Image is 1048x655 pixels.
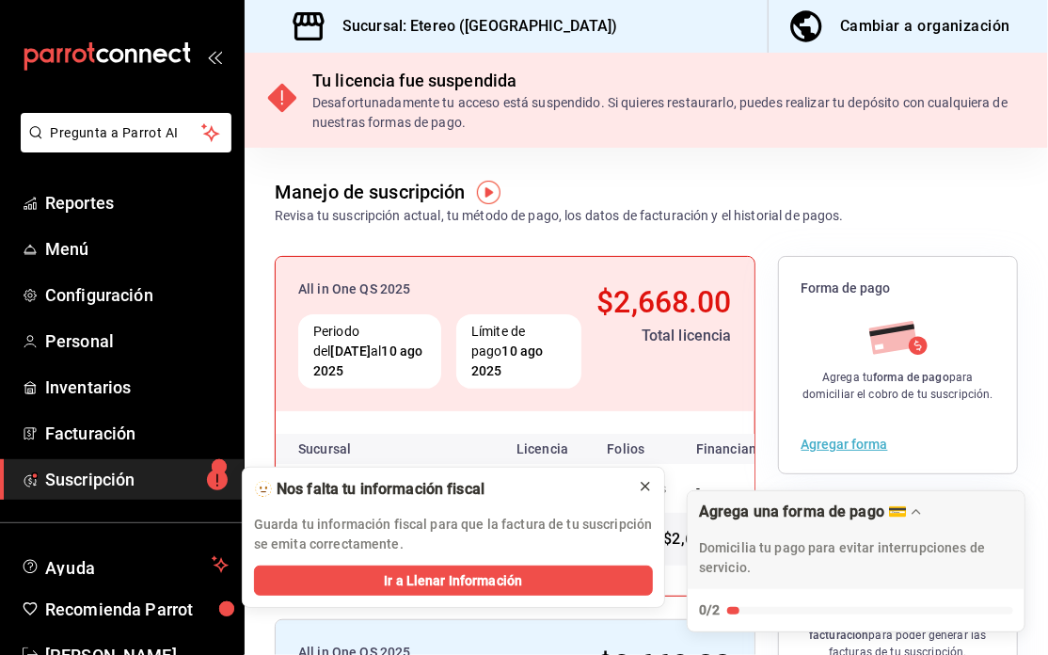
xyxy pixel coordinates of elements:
button: Agregar forma [802,438,888,451]
span: Pregunta a Parrot AI [51,123,202,143]
th: Folios [592,434,681,464]
span: Menú [45,236,229,262]
div: All in One QS 2025 [298,280,581,299]
div: 0/2 [699,600,720,620]
div: Sucursal [298,441,402,456]
p: Guarda tu información fiscal para que la factura de tu suscripción se emita correctamente. [254,515,653,554]
td: Ilimitados [592,464,681,513]
button: Expand Checklist [688,491,1024,631]
div: Drag to move checklist [688,491,1024,589]
div: Desafortunadamente tu acceso está suspendido. Si quieres restaurarlo, puedes realizar tu depósito... [312,93,1025,133]
strong: 10 ago 2025 [471,343,543,378]
button: open_drawer_menu [207,49,222,64]
div: Agrega una forma de pago 💳 [699,503,907,520]
span: Recomienda Parrot [45,597,229,622]
td: - [681,464,807,513]
a: Pregunta a Parrot AI [13,136,231,156]
div: 🫥 Nos falta tu información fiscal [254,479,623,500]
span: Inventarios [45,375,229,400]
strong: [DATE] [330,343,371,359]
strong: datos de facturación [809,612,953,642]
div: Cambiar a organización [840,13,1010,40]
span: Configuración [45,282,229,308]
strong: forma de pago [873,371,949,384]
span: Suscripción [45,467,229,492]
div: Límite de pago [456,314,581,389]
span: Ayuda [45,553,204,576]
span: Reportes [45,190,229,216]
button: Ir a Llenar Información [254,566,653,596]
span: Forma de pago [802,280,994,297]
span: Facturación [45,421,229,446]
span: Ir a Llenar Información [384,571,522,591]
div: Agrega tu para domiciliar el cobro de tu suscripción. [802,369,994,403]
span: Personal [45,328,229,354]
div: Total licencia [596,325,731,347]
p: Domicilia tu pago para evitar interrupciones de servicio. [699,538,1013,578]
img: Tooltip marker [477,181,500,204]
div: Tu licencia fue suspendida [312,68,1025,93]
h3: Sucursal: Etereo ([GEOGRAPHIC_DATA]) [327,15,618,38]
div: Revisa tu suscripción actual, tu método de pago, los datos de facturación y el historial de pagos. [275,206,844,226]
div: Agrega una forma de pago 💳 [687,490,1025,632]
span: $2,668.00 [596,284,731,320]
div: Periodo del al [298,314,441,389]
button: Pregunta a Parrot AI [21,113,231,152]
div: Manejo de suscripción [275,178,466,206]
th: Financiamiento [681,434,807,464]
th: Licencia [501,434,592,464]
